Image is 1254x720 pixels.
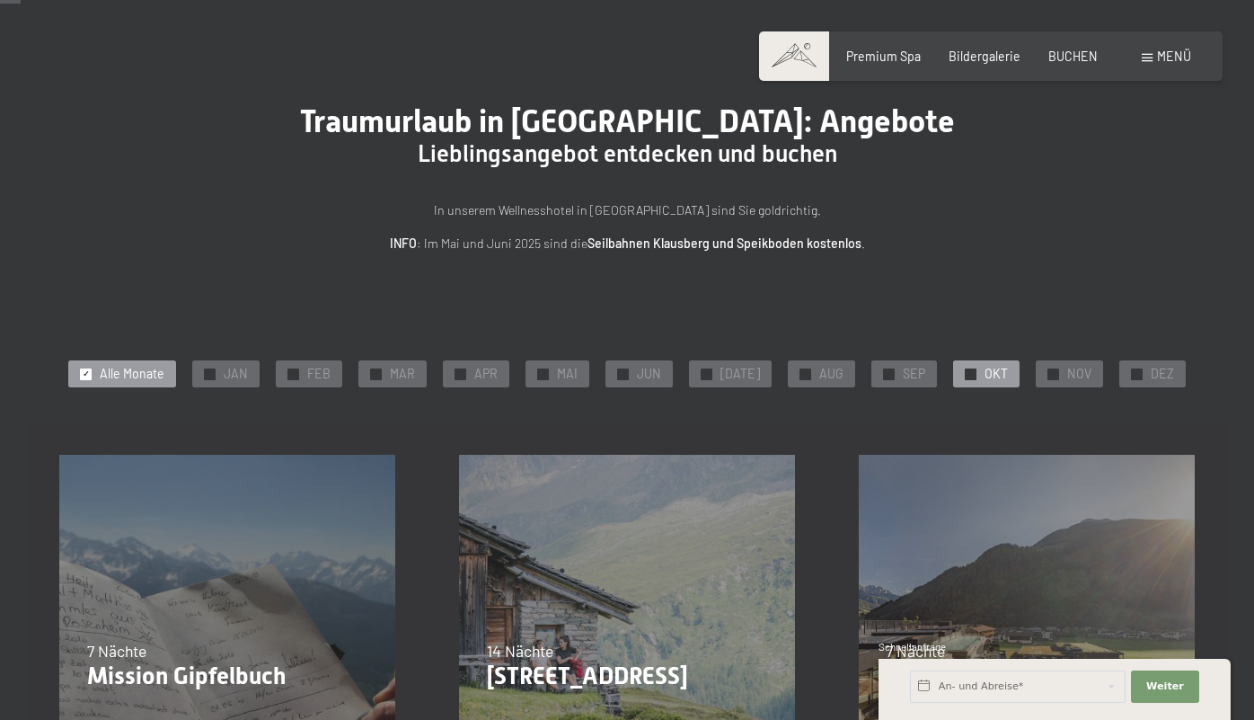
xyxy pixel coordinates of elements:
span: Traumurlaub in [GEOGRAPHIC_DATA]: Angebote [300,102,955,139]
span: ✓ [885,369,892,379]
span: Lieblingsangebot entdecken und buchen [418,140,837,167]
span: 7 Nächte [87,641,146,661]
span: Menü [1157,49,1191,64]
a: BUCHEN [1048,49,1098,64]
a: Bildergalerie [949,49,1020,64]
span: Alle Monate [100,365,164,383]
a: Premium Spa [846,49,921,64]
span: Weiter [1146,680,1184,694]
span: JAN [224,365,248,383]
p: Mission Gipfelbuch [87,662,368,691]
span: ✓ [207,369,214,379]
span: 14 Nächte [487,641,553,661]
span: NOV [1067,365,1091,383]
span: SEP [903,365,925,383]
span: ✓ [457,369,464,379]
span: ✓ [540,369,547,379]
span: ✓ [1049,369,1056,379]
span: FEB [307,365,331,383]
p: In unserem Wellnesshotel in [GEOGRAPHIC_DATA] sind Sie goldrichtig. [232,200,1022,221]
span: JUN [637,365,661,383]
span: APR [474,365,498,383]
span: MAI [557,365,578,383]
span: MAR [390,365,415,383]
span: ✓ [620,369,627,379]
span: ✓ [703,369,711,379]
span: ✓ [290,369,297,379]
span: [DATE] [720,365,760,383]
span: ✓ [967,369,974,379]
span: DEZ [1151,365,1174,383]
strong: INFO [390,236,417,251]
strong: Seilbahnen Klausberg und Speikboden kostenlos [587,236,861,251]
span: ✓ [83,369,90,379]
span: Schnellanfrage [879,641,946,653]
p: : Im Mai und Juni 2025 sind die . [232,234,1022,254]
button: Weiter [1131,671,1199,703]
span: ✓ [373,369,380,379]
p: [STREET_ADDRESS] [487,662,768,691]
span: AUG [819,365,843,383]
span: OKT [985,365,1008,383]
span: ✓ [1133,369,1140,379]
span: ✓ [802,369,809,379]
